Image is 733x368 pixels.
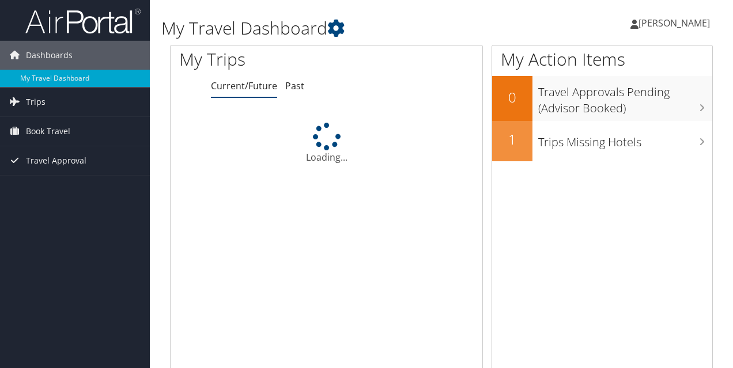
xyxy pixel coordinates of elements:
a: Current/Future [211,79,277,92]
span: Book Travel [26,117,70,146]
span: Dashboards [26,41,73,70]
a: [PERSON_NAME] [630,6,721,40]
h3: Travel Approvals Pending (Advisor Booked) [538,78,712,116]
span: Travel Approval [26,146,86,175]
h1: My Trips [179,47,344,71]
div: Loading... [171,123,482,164]
a: 0Travel Approvals Pending (Advisor Booked) [492,76,712,120]
h1: My Action Items [492,47,712,71]
a: 1Trips Missing Hotels [492,121,712,161]
h2: 1 [492,130,532,149]
a: Past [285,79,304,92]
h1: My Travel Dashboard [161,16,535,40]
img: airportal-logo.png [25,7,141,35]
h3: Trips Missing Hotels [538,128,712,150]
span: Trips [26,88,46,116]
h2: 0 [492,88,532,107]
span: [PERSON_NAME] [638,17,710,29]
